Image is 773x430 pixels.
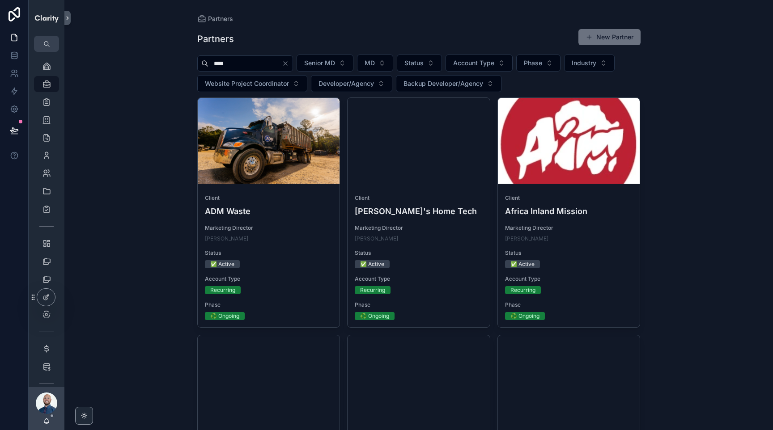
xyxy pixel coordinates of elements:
[205,301,333,308] span: Phase
[197,75,307,92] button: Select Button
[197,97,340,328] a: ClientADM WasteMarketing Director[PERSON_NAME]Status✅ ActiveAccount TypeRecurringPhase♻️ Ongoing
[198,98,340,184] div: adm-Cropped.webp
[297,55,353,72] button: Select Button
[505,235,548,242] a: [PERSON_NAME]
[578,29,641,45] button: New Partner
[197,33,234,45] h1: Partners
[357,55,393,72] button: Select Button
[205,235,248,242] a: [PERSON_NAME]
[205,224,333,232] span: Marketing Director
[348,98,490,184] div: Aarons.webp
[498,335,640,421] div: Alo-Farms-Wide-Masters-4455.jpg
[34,11,59,25] img: App logo
[365,59,375,67] span: MD
[572,59,596,67] span: Industry
[210,286,235,294] div: Recurring
[205,275,333,282] span: Account Type
[510,286,535,294] div: Recurring
[355,235,398,242] a: [PERSON_NAME]
[498,98,640,184] div: Africa-Inland-Mission-International-_-2024-02-02-at-9.36.57-AM.webp
[505,275,633,282] span: Account Type
[564,55,615,72] button: Select Button
[205,205,333,217] h4: ADM Waste
[348,335,490,421] div: Albaform_Q12021_HMD05162.webp
[208,14,233,23] span: Partners
[505,249,633,257] span: Status
[304,59,335,67] span: Senior MD
[360,312,389,320] div: ♻️ Ongoing
[198,335,340,421] div: DSC00249.webp
[360,286,385,294] div: Recurring
[355,301,483,308] span: Phase
[205,249,333,257] span: Status
[505,194,633,202] span: Client
[510,260,535,268] div: ✅ Active
[396,75,501,92] button: Select Button
[403,79,483,88] span: Backup Developer/Agency
[210,260,234,268] div: ✅ Active
[404,59,424,67] span: Status
[210,312,239,320] div: ♻️ Ongoing
[282,60,293,67] button: Clear
[311,75,392,92] button: Select Button
[347,97,490,328] a: Client[PERSON_NAME]'s Home TechMarketing Director[PERSON_NAME]Status✅ ActiveAccount TypeRecurring...
[453,59,494,67] span: Account Type
[355,194,483,202] span: Client
[355,249,483,257] span: Status
[319,79,374,88] span: Developer/Agency
[510,312,539,320] div: ♻️ Ongoing
[205,79,289,88] span: Website Project Coordinator
[524,59,542,67] span: Phase
[516,55,561,72] button: Select Button
[360,260,384,268] div: ✅ Active
[355,275,483,282] span: Account Type
[505,205,633,217] h4: Africa Inland Mission
[29,52,64,387] div: scrollable content
[446,55,513,72] button: Select Button
[355,224,483,232] span: Marketing Director
[505,301,633,308] span: Phase
[505,224,633,232] span: Marketing Director
[205,194,333,202] span: Client
[197,14,233,23] a: Partners
[497,97,641,328] a: ClientAfrica Inland MissionMarketing Director[PERSON_NAME]Status✅ ActiveAccount TypeRecurringPhas...
[355,205,483,217] h4: [PERSON_NAME]'s Home Tech
[397,55,442,72] button: Select Button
